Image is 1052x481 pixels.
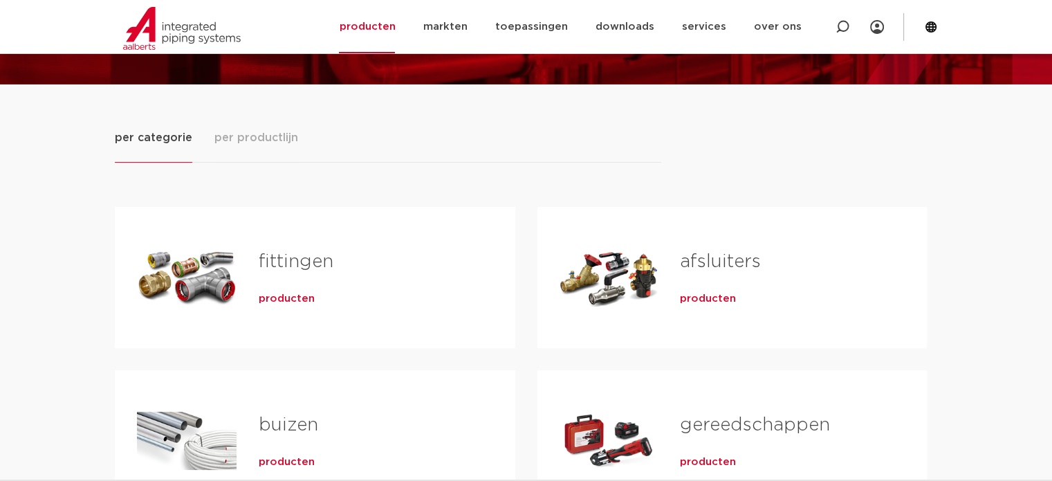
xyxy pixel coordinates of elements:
a: producten [259,292,315,306]
a: fittingen [259,253,333,271]
a: producten [680,292,736,306]
a: producten [259,455,315,469]
a: afsluiters [680,253,761,271]
a: producten [680,455,736,469]
a: buizen [259,416,318,434]
span: per productlijn [214,129,298,146]
span: per categorie [115,129,192,146]
a: gereedschappen [680,416,830,434]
